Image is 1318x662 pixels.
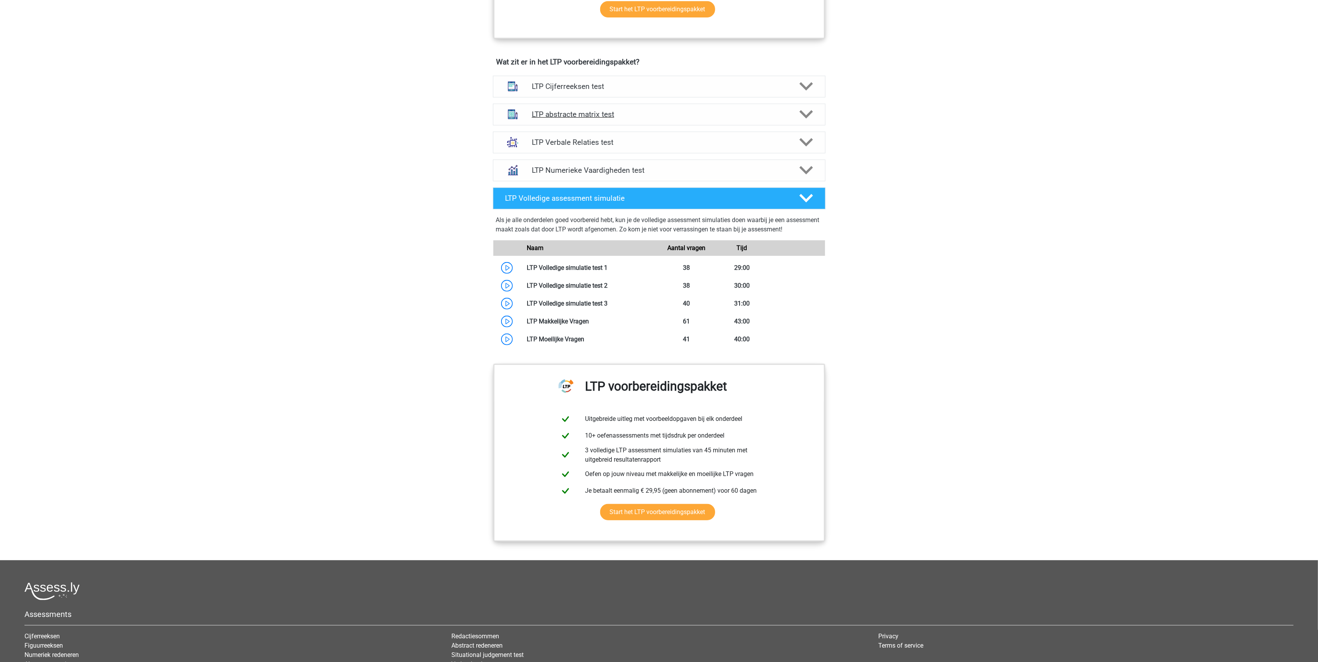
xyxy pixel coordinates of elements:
[503,132,523,152] img: analogieen
[451,651,524,659] a: Situational judgement test
[532,166,786,175] h4: LTP Numerieke Vaardigheden test
[451,632,499,640] a: Redactiesommen
[521,317,659,326] div: LTP Makkelijke Vragen
[496,57,822,66] h4: Wat zit er in het LTP voorbereidingspakket?
[532,110,786,119] h4: LTP abstracte matrix test
[490,76,829,97] a: cijferreeksen LTP Cijferreeksen test
[521,243,659,253] div: Naam
[878,632,898,640] a: Privacy
[600,1,715,17] a: Start het LTP voorbereidingspakket
[532,138,786,147] h4: LTP Verbale Relaties test
[24,582,80,600] img: Assessly logo
[505,194,787,203] h4: LTP Volledige assessment simulatie
[490,132,829,153] a: analogieen LTP Verbale Relaties test
[521,299,659,308] div: LTP Volledige simulatie test 3
[24,642,63,649] a: Figuurreeksen
[24,632,60,640] a: Cijferreeksen
[503,104,523,124] img: abstracte matrices
[521,335,659,344] div: LTP Moeilijke Vragen
[490,188,829,209] a: LTP Volledige assessment simulatie
[878,642,923,649] a: Terms of service
[521,281,659,290] div: LTP Volledige simulatie test 2
[490,104,829,125] a: abstracte matrices LTP abstracte matrix test
[503,160,523,180] img: numeriek redeneren
[24,651,79,659] a: Numeriek redeneren
[496,215,822,237] div: Als je alle onderdelen goed voorbereid hebt, kun je de volledige assessment simulaties doen waarb...
[490,160,829,181] a: numeriek redeneren LTP Numerieke Vaardigheden test
[600,504,715,520] a: Start het LTP voorbereidingspakket
[659,243,714,253] div: Aantal vragen
[451,642,503,649] a: Abstract redeneren
[532,82,786,91] h4: LTP Cijferreeksen test
[521,263,659,273] div: LTP Volledige simulatie test 1
[24,610,1294,619] h5: Assessments
[503,76,523,96] img: cijferreeksen
[714,243,770,253] div: Tijd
